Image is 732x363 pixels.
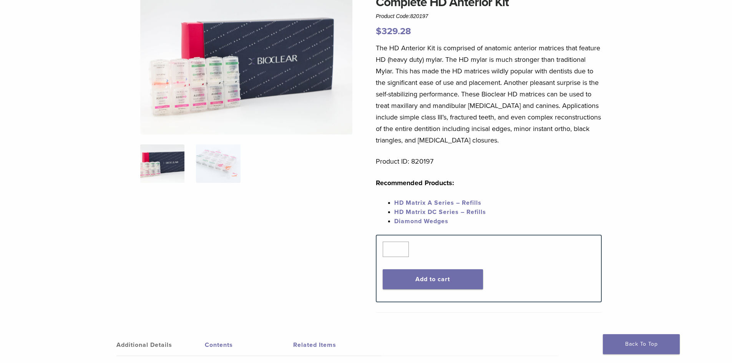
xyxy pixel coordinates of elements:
[394,217,448,225] a: Diamond Wedges
[376,26,411,37] bdi: 329.28
[394,208,486,216] a: HD Matrix DC Series – Refills
[376,42,602,146] p: The HD Anterior Kit is comprised of anatomic anterior matrices that feature HD (heavy duty) mylar...
[376,26,382,37] span: $
[383,269,483,289] button: Add to cart
[116,334,205,356] a: Additional Details
[394,199,481,207] a: HD Matrix A Series – Refills
[140,144,184,183] img: IMG_8088-1-324x324.jpg
[376,156,602,167] p: Product ID: 820197
[603,334,680,354] a: Back To Top
[376,13,428,19] span: Product Code:
[293,334,382,356] a: Related Items
[205,334,293,356] a: Contents
[376,179,454,187] strong: Recommended Products:
[410,13,428,19] span: 820197
[196,144,240,183] img: Complete HD Anterior Kit - Image 2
